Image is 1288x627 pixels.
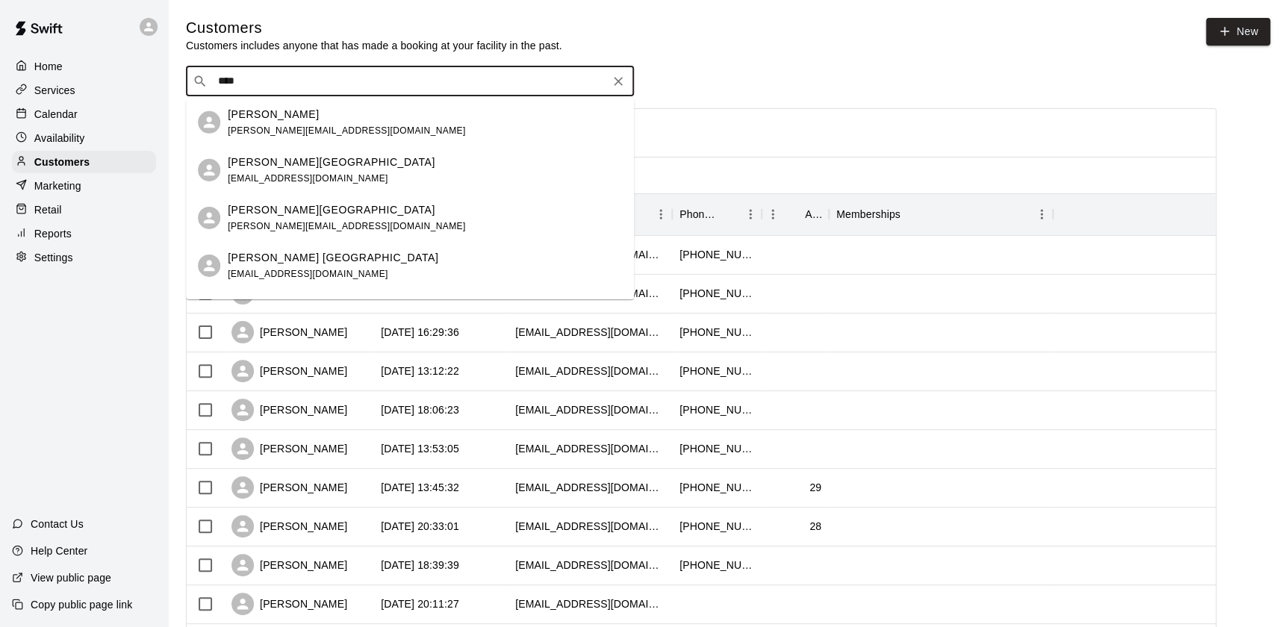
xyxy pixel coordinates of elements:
div: 2025-09-11 13:53:05 [381,441,459,456]
div: Briggs Poland [198,255,220,277]
p: Availability [34,131,85,146]
span: [PERSON_NAME][EMAIL_ADDRESS][DOMAIN_NAME] [228,220,465,231]
div: brockangelica@yahoo.com [515,441,665,456]
span: [EMAIL_ADDRESS][DOMAIN_NAME] [228,268,388,278]
span: [PERSON_NAME][EMAIL_ADDRESS][DOMAIN_NAME] [228,125,465,135]
div: segio.cuevas1983@gmail.com [515,596,665,611]
p: [PERSON_NAME][GEOGRAPHIC_DATA] [228,297,435,313]
div: 2025-09-10 20:33:01 [381,519,459,534]
div: Memberships [836,193,900,235]
p: Copy public page link [31,597,132,612]
div: +13465495336 [679,480,754,495]
a: Calendar [12,103,156,125]
button: Menu [739,203,762,225]
p: Reports [34,226,72,241]
div: 2025-09-12 16:29:36 [381,325,459,340]
div: [PERSON_NAME] [231,476,347,499]
a: Services [12,79,156,102]
div: Phone Number [679,193,718,235]
p: Customers [34,155,90,169]
p: [PERSON_NAME] [228,106,319,122]
a: Settings [12,246,156,269]
p: Home [34,59,63,74]
div: Email [508,193,672,235]
div: Memberships [829,193,1053,235]
div: +12819170809 [679,364,754,378]
span: [EMAIL_ADDRESS][DOMAIN_NAME] [228,172,388,183]
p: Contact Us [31,517,84,531]
div: taliastyle92@gmail.com [515,402,665,417]
div: evelyncastillo37@yahoo.com [515,325,665,340]
div: [PERSON_NAME] [231,554,347,576]
p: Settings [34,250,73,265]
p: [PERSON_NAME][GEOGRAPHIC_DATA] [228,154,435,169]
div: dguzman2010@yahoo.com [515,364,665,378]
div: brynsmommy15@gmail.com [515,480,665,495]
a: Home [12,55,156,78]
div: [PERSON_NAME] [231,399,347,421]
div: +13613431677 [679,247,754,262]
p: Marketing [34,178,81,193]
div: Brittany Poland [198,159,220,181]
div: [PERSON_NAME] [231,515,347,537]
button: Menu [762,203,784,225]
div: [PERSON_NAME] [231,321,347,343]
a: Availability [12,127,156,149]
div: Bryce Poland [198,207,220,229]
button: Sort [900,204,921,225]
p: [PERSON_NAME][GEOGRAPHIC_DATA] [228,202,435,217]
button: Menu [650,203,672,225]
div: hannahcarraway20@gmail.com [515,519,665,534]
div: 29 [809,480,821,495]
div: +12816910339 [679,558,754,573]
div: Search customers by name or email [186,66,634,96]
p: Customers includes anyone that has made a booking at your facility in the past. [186,38,562,53]
a: Reports [12,222,156,245]
button: Sort [784,204,805,225]
button: Sort [718,204,739,225]
div: 2025-09-11 13:45:32 [381,480,459,495]
div: [PERSON_NAME] [231,360,347,382]
p: Help Center [31,543,87,558]
div: Matt Poland [198,111,220,134]
div: Age [805,193,821,235]
div: +12816284665 [679,519,754,534]
div: 28 [809,519,821,534]
div: [PERSON_NAME] [231,437,347,460]
div: +19364028932 [679,441,754,456]
p: Retail [34,202,62,217]
div: Age [762,193,829,235]
div: 2025-09-10 18:39:39 [381,558,459,573]
div: 2025-09-12 13:12:22 [381,364,459,378]
button: Clear [608,71,629,92]
h5: Customers [186,18,562,38]
a: Customers [12,151,156,173]
div: +19364028021 [679,402,754,417]
div: escaplinger@gmail.com [515,558,665,573]
div: [PERSON_NAME] [231,593,347,615]
p: [PERSON_NAME] [GEOGRAPHIC_DATA] [228,249,438,265]
p: Calendar [34,107,78,122]
div: 2025-09-09 20:11:27 [381,596,459,611]
p: Services [34,83,75,98]
div: +19362173617 [679,325,754,340]
div: 2025-09-11 18:06:23 [381,402,459,417]
div: +14096821955 [679,286,754,301]
p: View public page [31,570,111,585]
a: New [1206,18,1270,46]
button: Menu [1030,203,1053,225]
div: Phone Number [672,193,762,235]
a: Marketing [12,175,156,197]
a: Retail [12,199,156,221]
